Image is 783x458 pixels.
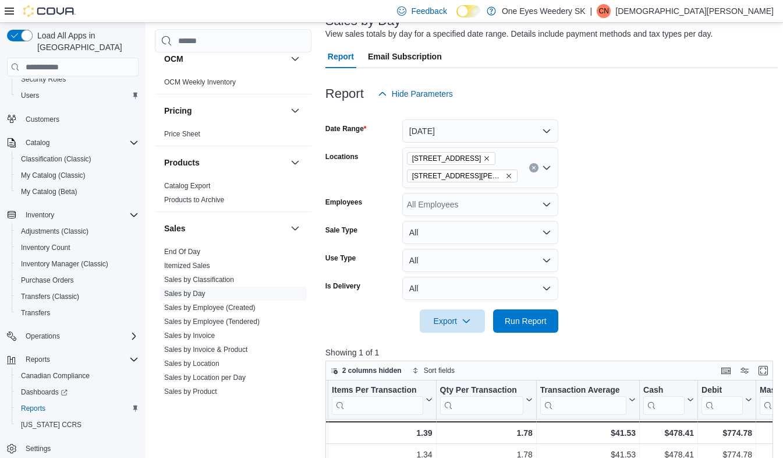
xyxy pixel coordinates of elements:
[164,129,200,139] span: Price Sheet
[164,223,286,234] button: Sales
[12,87,143,104] button: Users
[332,426,433,440] div: 1.39
[26,332,60,341] span: Operations
[21,136,54,150] button: Catalog
[16,306,55,320] a: Transfers
[540,385,636,415] button: Transaction Average
[21,208,59,222] button: Inventory
[164,53,286,65] button: OCM
[16,385,72,399] a: Dashboards
[164,387,217,396] span: Sales by Product
[643,426,694,440] div: $478.41
[21,371,90,381] span: Canadian Compliance
[16,369,139,383] span: Canadian Compliance
[16,89,44,103] a: Users
[16,168,139,182] span: My Catalog (Classic)
[2,135,143,151] button: Catalog
[542,163,551,172] button: Open list of options
[542,200,551,209] button: Open list of options
[21,387,68,397] span: Dashboards
[164,360,219,368] a: Sales by Location
[21,227,88,236] span: Adjustments (Classic)
[164,387,217,396] a: Sales by Product
[21,329,139,343] span: Operations
[21,420,82,429] span: [US_STATE] CCRS
[719,364,733,378] button: Keyboard shortcuts
[402,249,558,272] button: All
[164,182,210,190] a: Catalog Export
[164,318,260,326] a: Sales by Employee (Tendered)
[164,303,256,312] span: Sales by Employee (Created)
[164,181,210,191] span: Catalog Export
[164,157,200,168] h3: Products
[643,385,685,396] div: Cash
[529,163,538,172] button: Clear input
[164,374,246,382] a: Sales by Location per Day
[26,138,49,147] span: Catalog
[402,119,558,143] button: [DATE]
[16,418,86,432] a: [US_STATE] CCRS
[16,306,139,320] span: Transfers
[392,88,453,100] span: Hide Parameters
[16,152,96,166] a: Classification (Classic)
[21,353,139,367] span: Reports
[21,259,108,269] span: Inventory Manager (Classic)
[164,105,286,117] button: Pricing
[288,52,302,66] button: OCM
[164,223,186,234] h3: Sales
[16,224,139,238] span: Adjustments (Classic)
[411,5,447,17] span: Feedback
[164,196,224,204] a: Products to Archive
[155,245,311,445] div: Sales
[412,153,481,164] span: [STREET_ADDRESS]
[326,364,406,378] button: 2 columns hidden
[21,75,66,84] span: Security Roles
[21,112,139,126] span: Customers
[288,156,302,170] button: Products
[427,309,478,333] span: Export
[12,256,143,272] button: Inventory Manager (Classic)
[21,154,91,164] span: Classification (Classic)
[368,45,442,68] span: Email Subscription
[155,75,311,94] div: OCM
[540,426,636,440] div: $41.53
[288,104,302,118] button: Pricing
[164,130,200,138] a: Price Sheet
[2,351,143,368] button: Reports
[164,332,215,340] a: Sales by Invoice
[21,292,79,301] span: Transfers (Classic)
[325,347,778,358] p: Showing 1 of 1
[21,441,139,456] span: Settings
[599,4,609,18] span: CN
[615,4,774,18] p: [DEMOGRAPHIC_DATA][PERSON_NAME]
[26,355,50,364] span: Reports
[155,179,311,212] div: Products
[12,71,143,87] button: Security Roles
[164,289,206,298] span: Sales by Day
[155,127,311,146] div: Pricing
[502,4,586,18] p: One Eyes Weedery SK
[164,345,247,354] span: Sales by Invoice & Product
[540,385,626,396] div: Transaction Average
[701,385,743,415] div: Debit
[440,426,532,440] div: 1.78
[325,198,362,207] label: Employees
[164,261,210,270] span: Itemized Sales
[21,112,64,126] a: Customers
[2,111,143,128] button: Customers
[16,168,90,182] a: My Catalog (Classic)
[21,329,65,343] button: Operations
[164,78,236,86] a: OCM Weekly Inventory
[164,105,192,117] h3: Pricing
[21,187,77,196] span: My Catalog (Beta)
[342,366,402,375] span: 2 columns hidden
[325,87,364,101] h3: Report
[701,385,743,396] div: Debit
[16,401,139,415] span: Reports
[332,385,423,396] div: Items Per Transaction
[16,185,82,199] a: My Catalog (Beta)
[12,417,143,433] button: [US_STATE] CCRS
[643,385,694,415] button: Cash
[12,288,143,305] button: Transfers (Classic)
